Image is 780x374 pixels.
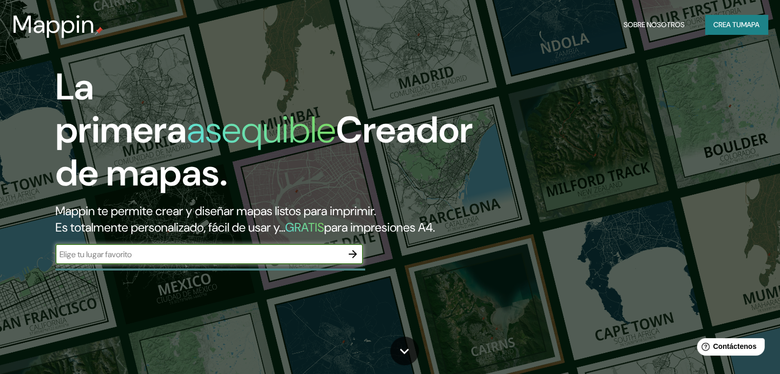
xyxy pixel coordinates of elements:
font: Sobre nosotros [624,20,685,29]
font: para impresiones A4. [324,219,435,235]
font: Crea tu [713,20,741,29]
input: Elige tu lugar favorito [55,248,343,260]
font: asequible [187,106,336,154]
font: La primera [55,63,187,154]
iframe: Lanzador de widgets de ayuda [689,334,769,363]
font: Es totalmente personalizado, fácil de usar y... [55,219,285,235]
font: Creador de mapas. [55,106,473,197]
font: Mappin [12,8,95,40]
img: pin de mapeo [95,27,103,35]
font: GRATIS [285,219,324,235]
button: Crea tumapa [705,15,768,34]
font: Mappin te permite crear y diseñar mapas listos para imprimir. [55,203,376,219]
font: mapa [741,20,759,29]
button: Sobre nosotros [619,15,689,34]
